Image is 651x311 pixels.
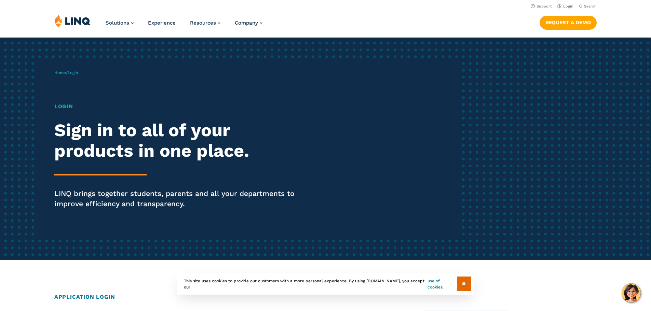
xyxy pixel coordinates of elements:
[54,70,78,75] span: /
[540,16,597,29] a: Request a Demo
[557,4,573,9] a: Login
[106,14,262,37] nav: Primary Navigation
[68,70,78,75] span: Login
[54,70,66,75] a: Home
[190,20,220,26] a: Resources
[540,14,597,29] nav: Button Navigation
[54,188,305,209] p: LINQ brings together students, parents and all your departments to improve efficiency and transpa...
[148,20,176,26] a: Experience
[622,283,641,302] button: Hello, have a question? Let’s chat.
[54,102,305,111] h1: Login
[106,20,129,26] span: Solutions
[235,20,258,26] span: Company
[428,278,457,290] a: use of cookies.
[235,20,262,26] a: Company
[54,120,305,161] h2: Sign in to all of your products in one place.
[106,20,134,26] a: Solutions
[584,4,597,9] span: Search
[177,273,474,295] div: This site uses cookies to provide our customers with a more personal experience. By using [DOMAIN...
[531,4,552,9] a: Support
[54,14,91,27] img: LINQ | K‑12 Software
[190,20,216,26] span: Resources
[579,4,597,9] button: Open Search Bar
